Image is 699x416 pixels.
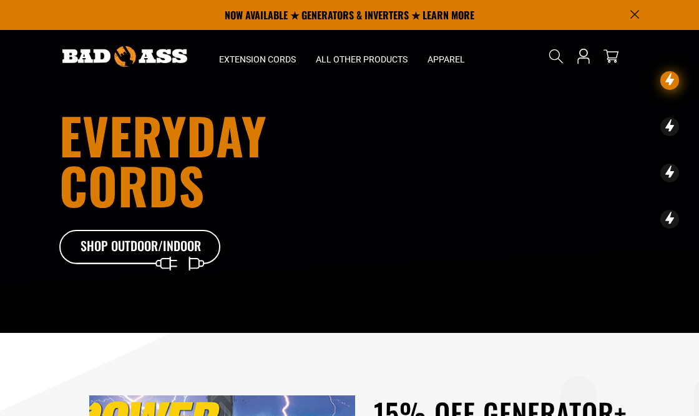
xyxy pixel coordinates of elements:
summary: All Other Products [306,30,418,82]
summary: Apparel [418,30,475,82]
span: Extension Cords [219,54,296,65]
h1: Everyday cords [59,110,408,210]
img: Bad Ass Extension Cords [62,46,187,67]
summary: Extension Cords [209,30,306,82]
a: Shop Outdoor/Indoor [59,230,222,265]
span: Apparel [428,54,465,65]
span: All Other Products [316,54,408,65]
summary: Search [546,46,566,66]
